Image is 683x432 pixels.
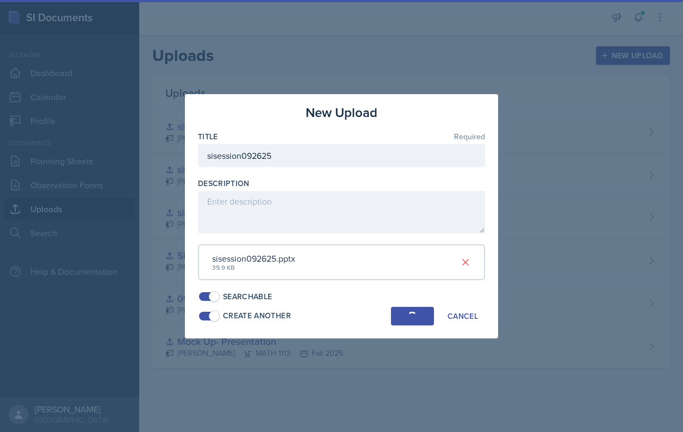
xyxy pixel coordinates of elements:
[198,144,485,167] input: Enter title
[212,252,295,265] div: sisession092625.pptx
[198,178,250,189] label: Description
[306,103,377,122] h3: New Upload
[212,263,295,273] div: 39.9 KB
[223,291,272,303] div: Searchable
[454,133,485,140] span: Required
[223,310,291,322] div: Create Another
[440,307,485,325] button: Cancel
[448,312,478,320] div: Cancel
[198,131,218,142] label: Title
